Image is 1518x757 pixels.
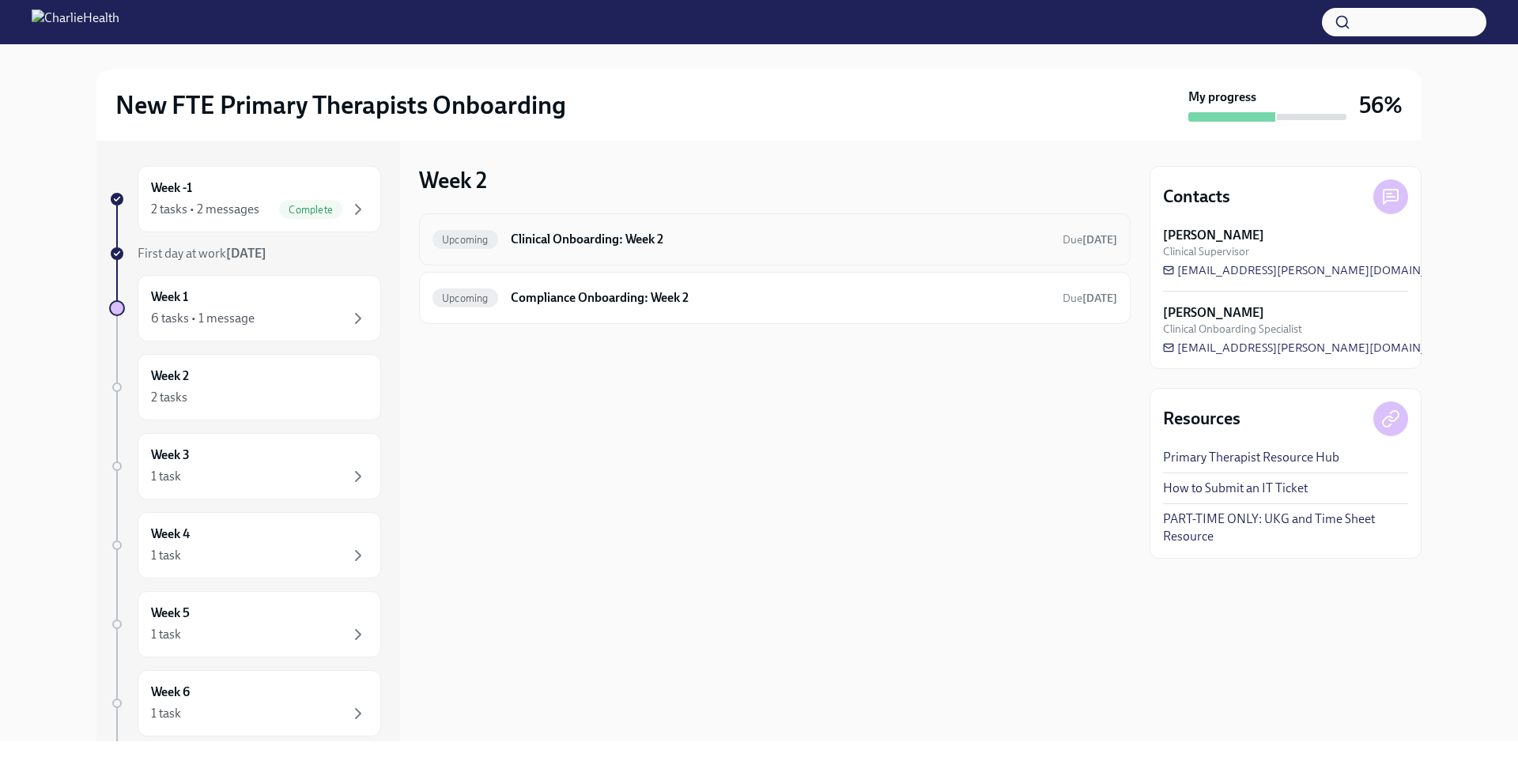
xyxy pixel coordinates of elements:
h6: Week 2 [151,367,189,385]
a: Week 16 tasks • 1 message [109,275,381,341]
h4: Contacts [1163,185,1230,209]
h6: Week 6 [151,684,190,701]
a: PART-TIME ONLY: UKG and Time Sheet Resource [1163,510,1408,545]
div: 1 task [151,626,181,643]
a: [EMAIL_ADDRESS][PERSON_NAME][DOMAIN_NAME] [1163,340,1465,356]
a: How to Submit an IT Ticket [1163,480,1308,497]
strong: [DATE] [1082,292,1117,305]
span: September 27th, 2025 10:00 [1063,232,1117,247]
span: Due [1063,233,1117,247]
span: September 27th, 2025 10:00 [1063,291,1117,306]
strong: [PERSON_NAME] [1163,304,1264,322]
div: 6 tasks • 1 message [151,310,255,327]
a: First day at work[DATE] [109,245,381,262]
strong: [PERSON_NAME] [1163,227,1264,244]
a: Primary Therapist Resource Hub [1163,449,1339,466]
a: [EMAIL_ADDRESS][PERSON_NAME][DOMAIN_NAME] [1163,262,1465,278]
span: Complete [279,204,342,216]
span: Clinical Onboarding Specialist [1163,322,1302,337]
h6: Clinical Onboarding: Week 2 [511,231,1050,248]
h6: Week 4 [151,525,190,543]
h6: Compliance Onboarding: Week 2 [511,289,1050,307]
a: UpcomingClinical Onboarding: Week 2Due[DATE] [432,227,1117,252]
h6: Week 1 [151,288,188,306]
span: First day at work [138,246,266,261]
a: Week 51 task [109,591,381,657]
div: 1 task [151,705,181,722]
h6: Week 5 [151,604,190,622]
div: 1 task [151,547,181,564]
div: 2 tasks • 2 messages [151,201,259,218]
a: Week -12 tasks • 2 messagesComplete [109,166,381,232]
h6: Week 3 [151,446,190,464]
span: Due [1063,292,1117,305]
a: Week 31 task [109,433,381,499]
div: 1 task [151,468,181,485]
h3: Week 2 [419,166,487,194]
a: Week 41 task [109,512,381,578]
a: Week 61 task [109,670,381,736]
h4: Resources [1163,407,1240,431]
h3: 56% [1359,91,1403,119]
div: 2 tasks [151,389,187,406]
span: Upcoming [432,292,498,304]
strong: [DATE] [226,246,266,261]
span: Upcoming [432,234,498,246]
a: Week 22 tasks [109,354,381,420]
h6: Week -1 [151,179,192,197]
span: Clinical Supervisor [1163,244,1249,259]
a: UpcomingCompliance Onboarding: Week 2Due[DATE] [432,285,1117,311]
strong: My progress [1188,89,1256,106]
h2: New FTE Primary Therapists Onboarding [115,89,566,121]
strong: [DATE] [1082,233,1117,247]
img: CharlieHealth [32,9,119,35]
